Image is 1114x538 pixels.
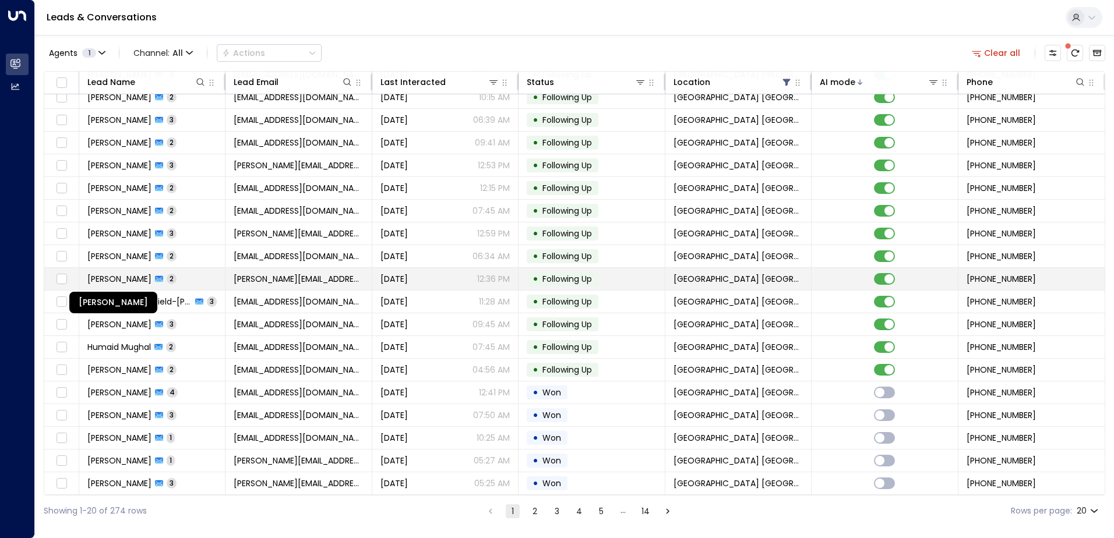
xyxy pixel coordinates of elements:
span: Christine Morris [87,91,151,103]
p: 12:41 PM [479,387,510,398]
span: +447715859336 [967,432,1036,444]
div: Lead Name [87,75,206,89]
p: 07:45 AM [473,341,510,353]
div: Lead Email [234,75,278,89]
p: 04:56 AM [473,364,510,376]
span: Sep 20, 2025 [380,182,408,194]
span: Feb 28, 2025 [380,455,408,466]
p: 12:36 PM [477,273,510,285]
span: Shabila Shaheen [87,432,151,444]
span: +447852368196 [967,477,1036,489]
div: AI mode [820,75,855,89]
span: Space Station Kings Heath [674,409,803,421]
div: • [533,451,538,470]
span: Toggle select row [54,90,69,105]
span: Toggle select row [54,317,69,332]
span: 4 [167,387,178,397]
span: +447948475677 [967,341,1036,353]
p: 05:27 AM [474,455,510,466]
button: Archived Leads [1089,45,1105,61]
span: kmconaty@yahoo.co.uk [234,250,363,262]
span: 2 [167,364,177,374]
p: 05:25 AM [474,477,510,489]
div: Lead Email [234,75,352,89]
span: +447946516652 [967,137,1036,148]
span: Jul 22, 2025 [380,387,408,398]
div: • [533,133,538,153]
button: Customize [1045,45,1061,61]
span: pmitchell1939@gmail.com [234,387,363,398]
span: Michael Anthony [87,137,151,148]
span: Humaid Mughal [87,341,151,353]
span: Following Up [542,114,592,126]
span: May 03, 2025 [380,409,408,421]
span: Space Station Kings Heath [674,182,803,194]
div: Location [674,75,710,89]
button: Go to page 4 [572,504,586,518]
span: Following Up [542,341,592,353]
span: Following Up [542,137,592,148]
span: Emily-Jane Dalton [87,182,151,194]
div: [PERSON_NAME] [69,292,157,313]
div: • [533,473,538,493]
div: • [533,428,538,448]
span: Won [542,387,561,398]
span: Toggle select row [54,113,69,128]
span: Toggle select row [54,408,69,423]
span: Mar 25, 2025 [380,477,408,489]
div: Phone [967,75,993,89]
span: denisha2205@gmail.com [234,409,363,421]
p: 12:53 PM [478,160,510,171]
span: Space Station Kings Heath [674,455,803,466]
button: Go to page 3 [550,504,564,518]
span: Sep 20, 2025 [380,364,408,376]
p: 07:45 AM [473,205,510,217]
span: Sep 18, 2025 [380,137,408,148]
span: 2 [167,183,177,193]
nav: pagination navigation [483,504,675,518]
span: Space Station Kings Heath [674,160,803,171]
div: Button group with a nested menu [217,44,322,62]
span: michaelanthony1252@gmail.com [234,137,363,148]
p: 10:15 AM [479,91,510,103]
div: Lead Name [87,75,135,89]
span: Space Station Kings Heath [674,114,803,126]
span: 3 [167,160,177,170]
div: • [533,246,538,266]
span: Following Up [542,182,592,194]
div: Showing 1-20 of 274 rows [44,505,147,517]
span: 2 [167,137,177,147]
button: Agents1 [44,45,110,61]
div: Last Interacted [380,75,499,89]
span: Yesterday [380,160,408,171]
span: danicmooney@live.co.uk [234,160,363,171]
span: sarah.costigan60@gmail.com [234,455,363,466]
span: Space Station Kings Heath [674,318,803,330]
span: +447891542015 [967,114,1036,126]
span: Space Station Kings Heath [674,137,803,148]
div: Status [527,75,554,89]
span: Soffia Marlin [87,114,151,126]
span: 1 [82,48,96,58]
span: rfieldc@gmail.com [234,296,363,307]
div: Actions [222,48,265,58]
button: Clear all [967,45,1025,61]
button: Go to page 5 [594,504,608,518]
span: Following Up [542,91,592,103]
span: Won [542,455,561,466]
span: Balakumar Balasubramanian [87,273,151,285]
span: Space Station Kings Heath [674,250,803,262]
div: • [533,110,538,130]
span: 3 [167,319,177,329]
span: Feb 25, 2025 [380,432,408,444]
span: All [172,48,183,58]
p: 10:25 AM [477,432,510,444]
span: Space Station Kings Heath [674,228,803,239]
span: 2 [167,206,177,215]
span: dr.b.balakumar@gmail.com [234,273,363,285]
span: 2 [167,251,177,261]
span: Toggle select row [54,181,69,196]
span: Space Station Kings Heath [674,387,803,398]
span: Danielle Mooney [87,160,151,171]
p: 09:45 AM [473,318,510,330]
